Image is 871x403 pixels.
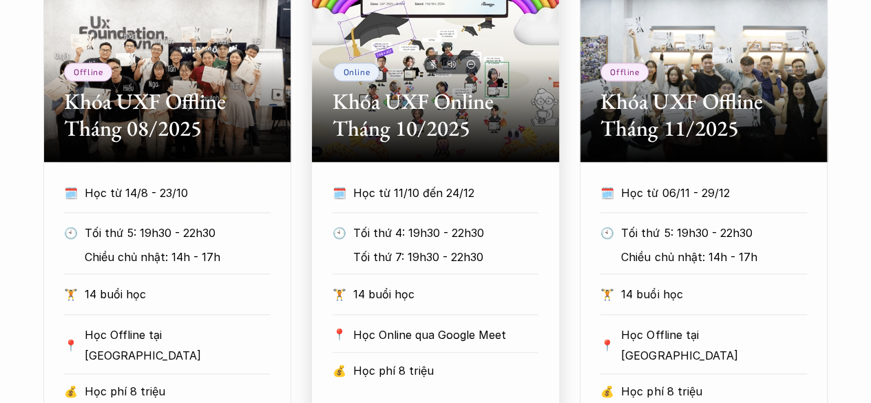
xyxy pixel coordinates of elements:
p: 14 buổi học [85,284,271,304]
p: Học từ 14/8 - 23/10 [85,183,271,203]
p: 🏋️ [333,284,346,304]
p: 🏋️ [600,284,614,304]
p: 📍 [600,339,614,352]
p: Tối thứ 5: 19h30 - 22h30 [85,223,277,243]
h2: Khóa UXF Online Tháng 10/2025 [333,88,539,141]
h2: Khóa UXF Offline Tháng 08/2025 [64,88,271,141]
p: 💰 [64,381,78,402]
p: Offline [610,67,639,76]
p: Học từ 11/10 đến 24/12 [353,183,539,203]
p: 🏋️ [64,284,78,304]
p: 14 buổi học [353,284,539,304]
p: 💰 [600,381,614,402]
p: Offline [74,67,103,76]
p: Tối thứ 5: 19h30 - 22h30 [621,223,813,243]
p: Chiều chủ nhật: 14h - 17h [85,247,277,267]
p: 🗓️ [600,183,614,203]
p: 🗓️ [333,183,346,203]
p: 📍 [64,339,78,352]
p: Học phí 8 triệu [353,360,539,381]
p: Học Offline tại [GEOGRAPHIC_DATA] [621,324,807,366]
p: Tối thứ 4: 19h30 - 22h30 [353,223,545,243]
p: Tối thứ 7: 19h30 - 22h30 [353,247,545,267]
p: Học phí 8 triệu [85,381,271,402]
p: Học Offline tại [GEOGRAPHIC_DATA] [85,324,271,366]
p: Online [343,67,370,76]
p: 🕙 [600,223,614,243]
p: Học phí 8 triệu [621,381,807,402]
p: Học từ 06/11 - 29/12 [621,183,807,203]
p: 🗓️ [64,183,78,203]
h2: Khóa UXF Offline Tháng 11/2025 [600,88,807,141]
p: 🕙 [64,223,78,243]
p: 14 buổi học [621,284,807,304]
p: Chiều chủ nhật: 14h - 17h [621,247,813,267]
p: 💰 [333,360,346,381]
p: 📍 [333,328,346,341]
p: Học Online qua Google Meet [353,324,539,345]
p: 🕙 [333,223,346,243]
